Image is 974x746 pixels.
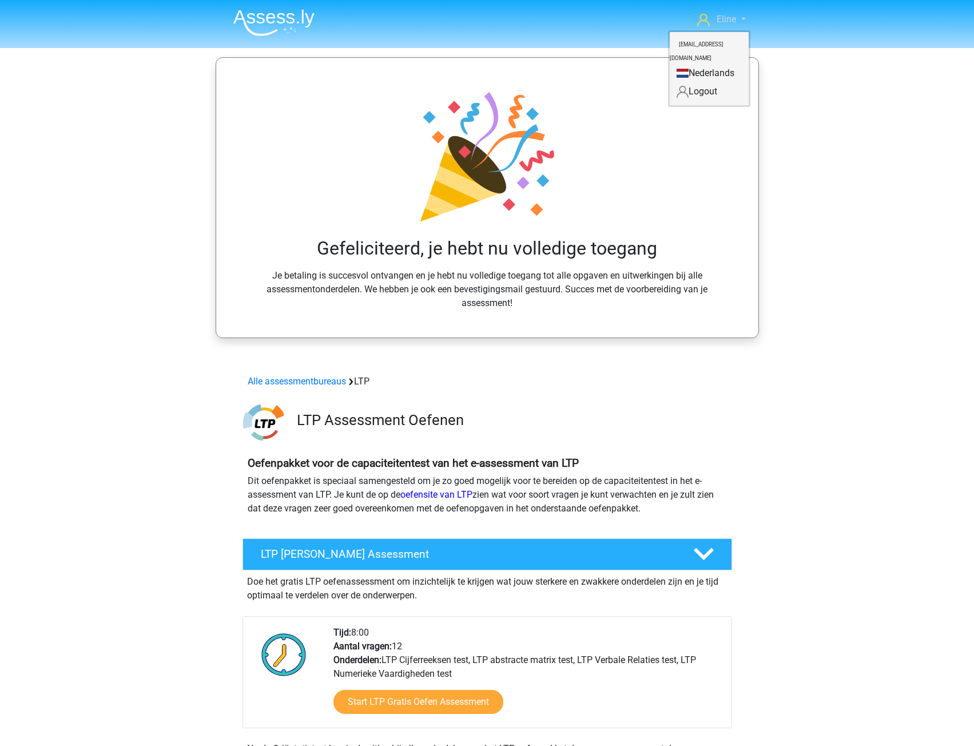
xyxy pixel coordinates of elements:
[244,85,731,309] div: Je betaling is succesvol ontvangen en je hebt nu volledige toegang tot alle opgaven en uitwerking...
[238,538,737,570] a: LTP [PERSON_NAME] Assessment
[242,570,732,602] div: Doe het gratis LTP oefenassessment om inzichtelijk te krijgen wat jouw sterkere en zwakkere onder...
[243,402,284,443] img: ltp.png
[297,411,723,429] h3: LTP Assessment Oefenen
[670,82,749,101] a: Logout
[717,14,736,25] span: Eline
[333,690,503,714] a: Start LTP Gratis Oefen Assessment
[333,641,392,652] b: Aantal vragen:
[693,13,750,26] a: Eline
[400,489,472,500] a: oefensite van LTP
[243,375,732,388] div: LTP
[248,457,579,470] b: Oefenpakket voor de capaciteitentest van het e-assessment van LTP
[333,627,351,638] b: Tijd:
[248,237,726,259] h2: Gefeliciteerd, je hebt nu volledige toegang
[325,626,731,728] div: 8:00 12 LTP Cijferreeksen test, LTP abstracte matrix test, LTP Verbale Relaties test, LTP Numerie...
[670,32,723,70] small: [EMAIL_ADDRESS][DOMAIN_NAME]
[248,376,346,387] a: Alle assessmentbureaus
[233,9,315,36] img: Assessly
[261,547,675,561] h4: LTP [PERSON_NAME] Assessment
[333,654,381,665] b: Onderdelen:
[248,474,727,515] p: Dit oefenpakket is speciaal samengesteld om je zo goed mogelijk voor te bereiden op de capaciteit...
[670,64,749,82] a: Nederlands
[255,626,313,683] img: Klok
[668,30,750,107] div: Eline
